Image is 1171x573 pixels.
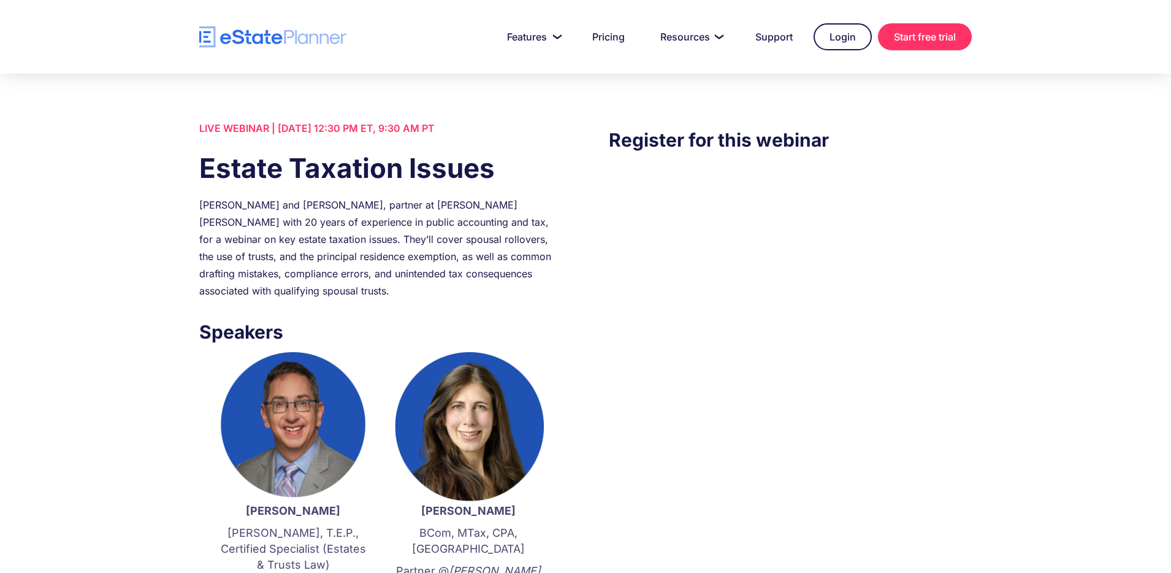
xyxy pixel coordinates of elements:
[199,120,562,137] div: LIVE WEBINAR | [DATE] 12:30 PM ET, 9:30 AM PT
[199,149,562,187] h1: Estate Taxation Issues
[199,318,562,346] h3: Speakers
[646,25,734,49] a: Resources
[609,126,972,154] h3: Register for this webinar
[814,23,872,50] a: Login
[218,525,368,573] p: [PERSON_NAME], T.E.P., Certified Specialist (Estates & Trusts Law)
[578,25,639,49] a: Pricing
[246,504,340,517] strong: [PERSON_NAME]
[393,525,544,557] p: BCom, MTax, CPA, [GEOGRAPHIC_DATA]
[741,25,807,49] a: Support
[199,196,562,299] div: [PERSON_NAME] and [PERSON_NAME], partner at [PERSON_NAME] [PERSON_NAME] with 20 years of experien...
[421,504,516,517] strong: [PERSON_NAME]
[878,23,972,50] a: Start free trial
[199,26,346,48] a: home
[492,25,571,49] a: Features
